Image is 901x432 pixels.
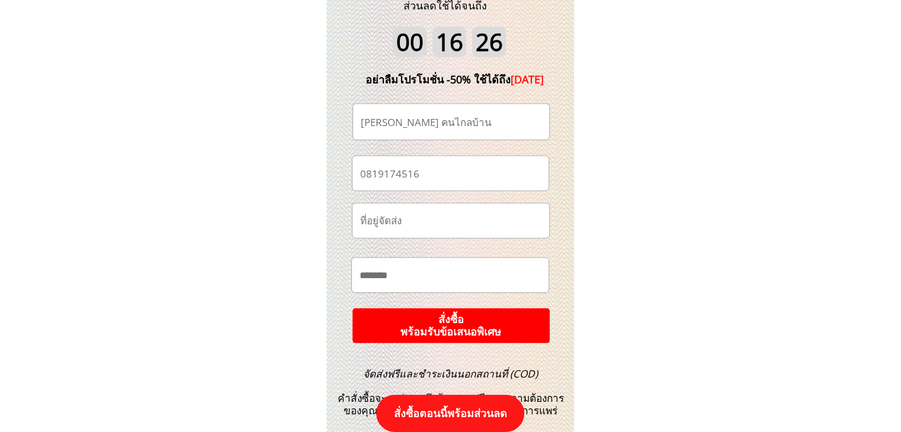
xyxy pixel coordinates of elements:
input: ชื่อ-นามสกุล [358,104,544,140]
p: สั่งซื้อตอนนี้พร้อมส่วนลด [376,395,524,432]
h3: คำสั่งซื้อจะถูกส่งตรงถึงบ้านคุณฟรีตามความต้องการของคุณในขณะที่ปิดมาตรฐานการป้องกันการแพร่ระบาด [331,368,571,430]
p: สั่งซื้อ พร้อมรับข้อเสนอพิเศษ [352,308,550,343]
div: อย่าลืมโปรโมชั่น -50% ใช้ได้ถึง [348,71,562,88]
input: เบอร์โทรศัพท์ [357,156,544,190]
input: ที่อยู่จัดส่ง [357,204,544,238]
span: จัดส่งฟรีและชำระเงินนอกสถานที่ (COD) [363,367,538,381]
span: [DATE] [511,72,544,86]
